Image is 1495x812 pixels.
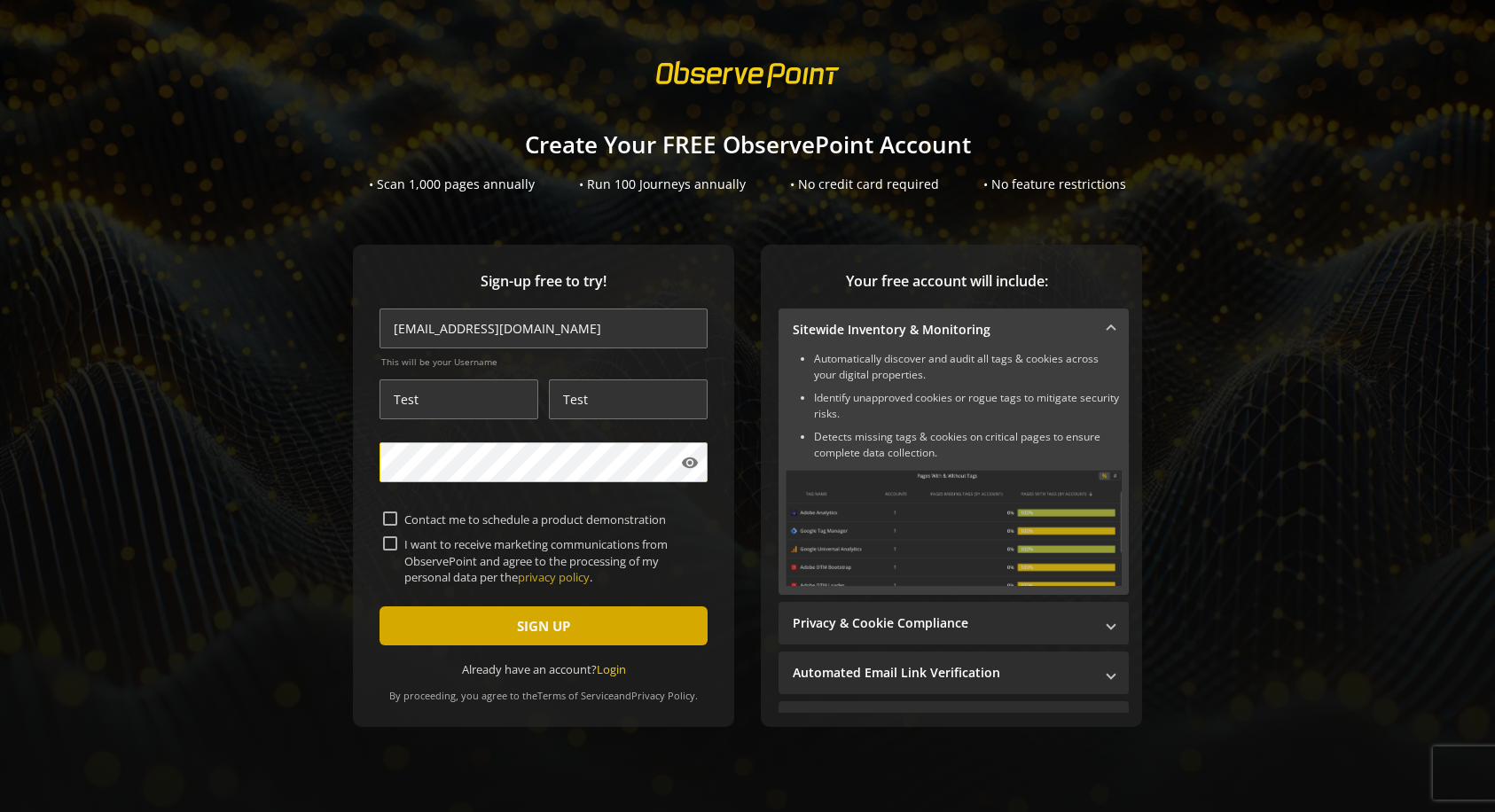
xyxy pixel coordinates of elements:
div: Already have an account? [380,661,708,678]
div: • Run 100 Journeys annually [579,176,746,193]
div: Sitewide Inventory & Monitoring [779,351,1129,595]
div: • Scan 1,000 pages annually [369,176,535,193]
label: I want to receive marketing communications from ObservePoint and agree to the processing of my pe... [397,536,704,585]
li: Identify unapproved cookies or rogue tags to mitigate security risks. [814,390,1122,422]
input: Last Name * [549,379,708,419]
img: Sitewide Inventory & Monitoring [786,470,1122,586]
button: SIGN UP [380,606,708,645]
a: privacy policy [518,569,590,585]
mat-panel-title: Privacy & Cookie Compliance [793,614,1093,632]
a: Privacy Policy [631,689,695,702]
mat-expansion-panel-header: Privacy & Cookie Compliance [779,602,1129,644]
span: Your free account will include: [779,271,1115,292]
input: Email Address (name@work-email.com) * [380,308,708,348]
mat-expansion-panel-header: Automated Email Link Verification [779,652,1129,694]
a: Terms of Service [537,689,614,702]
input: First Name * [380,379,538,419]
mat-icon: visibility [681,454,699,472]
label: Contact me to schedule a product demonstration [397,511,704,527]
span: This will be your Username [381,355,708,368]
li: Automatically discover and audit all tags & cookies across your digital properties. [814,351,1122,383]
mat-expansion-panel-header: Sitewide Inventory & Monitoring [779,308,1129,351]
a: Login [597,661,626,677]
span: SIGN UP [517,610,570,642]
div: By proceeding, you agree to the and . [380,677,708,702]
mat-expansion-panel-header: Performance Monitoring with Web Vitals [779,701,1129,744]
div: • No feature restrictions [983,176,1126,193]
span: Sign-up free to try! [380,271,708,292]
mat-panel-title: Automated Email Link Verification [793,664,1093,682]
li: Detects missing tags & cookies on critical pages to ensure complete data collection. [814,429,1122,461]
mat-panel-title: Sitewide Inventory & Monitoring [793,321,1093,339]
div: • No credit card required [790,176,939,193]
